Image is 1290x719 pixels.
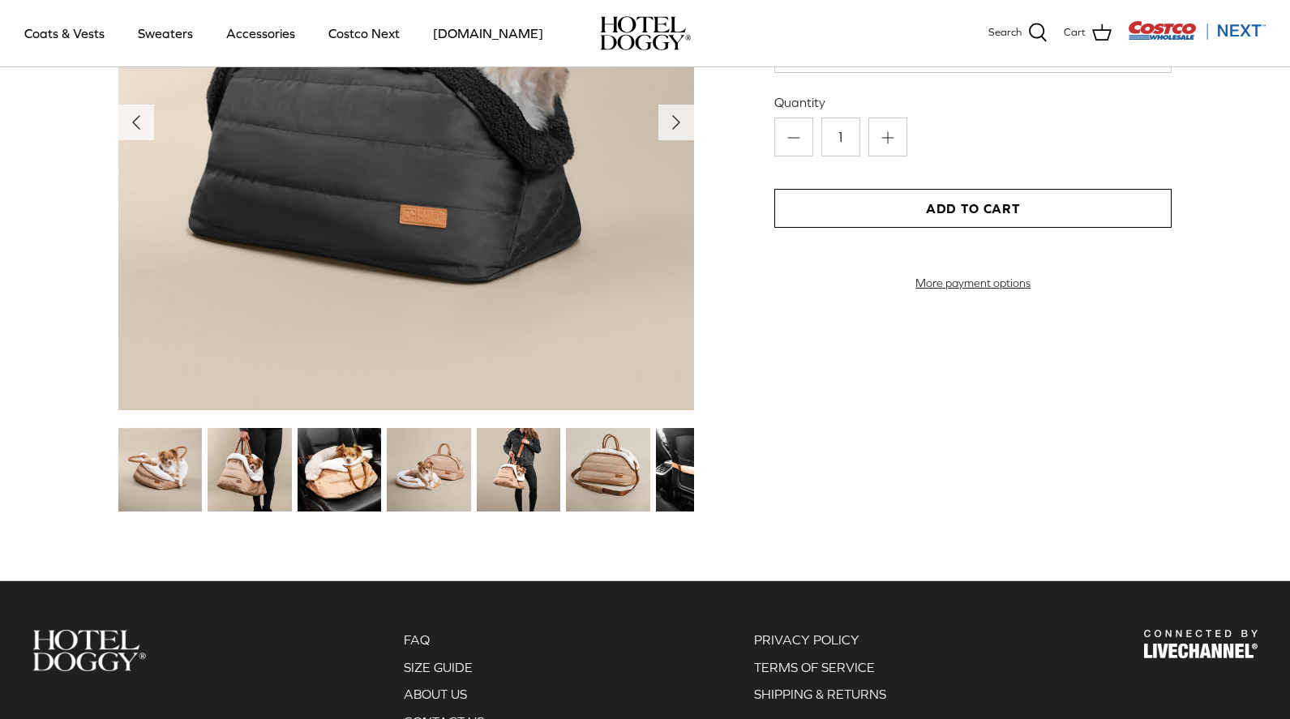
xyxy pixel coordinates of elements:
a: [DOMAIN_NAME] [418,6,558,61]
span: Cart [1064,24,1086,41]
a: Search [988,23,1048,44]
a: Cart [1064,23,1112,44]
a: FAQ [404,632,430,647]
a: Accessories [212,6,310,61]
a: SHIPPING & RETURNS [754,687,886,701]
a: ABOUT US [404,687,467,701]
img: small dog in a tan dog carrier on a black seat in the car [298,428,381,511]
a: Costco Next [314,6,414,61]
a: hoteldoggy.com hoteldoggycom [600,16,691,50]
a: Visit Costco Next [1128,31,1266,43]
a: PRIVACY POLICY [754,632,859,647]
img: Hotel Doggy Costco Next [1144,630,1258,658]
a: TERMS OF SERVICE [754,660,875,674]
a: SIZE GUIDE [404,660,473,674]
input: Quantity [821,118,860,156]
button: Previous [118,105,154,140]
img: Costco Next [1128,20,1266,41]
button: Add to Cart [774,189,1172,228]
button: Next [658,105,694,140]
img: hoteldoggycom [600,16,691,50]
a: Sweaters [123,6,208,61]
a: More payment options [774,276,1172,290]
img: Hotel Doggy Costco Next [32,630,146,671]
label: Quantity [774,93,1172,111]
span: Search [988,24,1022,41]
a: Coats & Vests [10,6,119,61]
